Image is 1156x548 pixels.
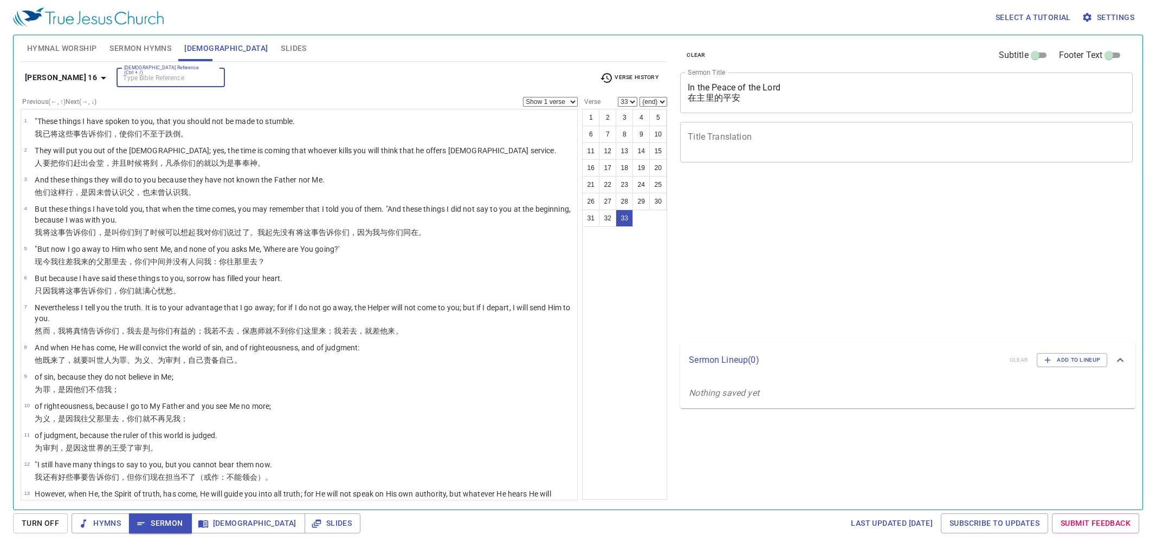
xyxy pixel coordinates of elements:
wg3568: 我往 [50,257,265,266]
button: clear [680,49,712,62]
input: Type Bible Reference [120,71,204,84]
span: 1 [24,118,27,123]
p: But these things I have told you, that when the time comes, you may remember that I told you of t... [35,204,574,225]
iframe: from-child [676,174,1043,338]
wg2920: ，是因 [58,443,158,452]
wg2919: 。 [150,443,158,452]
span: 8 [24,344,27,350]
button: [DEMOGRAPHIC_DATA] [191,513,305,533]
wg3004: 你们 [104,327,403,335]
wg4012: 罪 [119,356,242,364]
wg4314: 你们 [288,327,403,335]
wg4012: 罪 [43,385,120,394]
button: Verse History [593,70,665,86]
wg5213: ，是叫 [96,228,427,237]
wg656: ，并且 [104,159,265,167]
button: 19 [632,159,650,177]
wg1473: 对你们 [204,228,426,237]
wg4012: 义 [143,356,242,364]
button: 5 [649,109,667,126]
wg5213: ，因为 [350,228,427,237]
button: 18 [616,159,633,177]
button: 25 [649,176,667,193]
wg2316: 。 [257,159,265,167]
button: 11 [582,142,599,160]
wg1473: 将真情 [66,327,403,335]
wg2588: 忧愁 [158,286,180,295]
wg2064: ；我若 [326,327,403,335]
wg3754: 他们不 [73,385,119,394]
button: 33 [616,210,633,227]
wg235: 你们现在 [134,473,273,481]
wg1343: ，是因 [50,414,189,423]
span: 9 [24,373,27,379]
button: 21 [582,176,599,193]
span: 12 [24,461,30,467]
wg3363: 跌倒 [165,129,188,138]
wg3956: 杀 [173,159,265,167]
button: 4 [632,109,650,126]
button: 1 [582,109,599,126]
wg2999: 神 [250,159,265,167]
wg2889: 的王 [104,443,158,452]
wg3765: 见 [165,414,188,423]
span: Sermon [138,517,183,530]
wg4012: 义 [43,414,189,423]
span: Footer Text [1059,49,1103,62]
span: 6 [24,275,27,280]
span: Hymnal Worship [27,42,97,55]
button: Select a tutorial [991,8,1075,28]
p: of judgment, because the ruler of this world is judged. [35,430,217,441]
b: [PERSON_NAME] 16 [25,71,97,84]
span: Sermon Hymns [109,42,171,55]
button: [PERSON_NAME] 16 [21,68,114,88]
p: And these things they will do to you because they have not known the Father nor Me. [35,174,324,185]
a: Subscribe to Updates [941,513,1048,533]
wg3756: 到 [280,327,403,335]
img: True Jesus Church [13,8,164,27]
button: Hymns [72,513,130,533]
wg2089: 有 [50,473,273,481]
wg1380: 事奉 [234,159,265,167]
wg5209: 赶出会堂 [73,159,265,167]
wg3450: 往 [81,414,188,423]
p: However, when He, the Spirit of truth, has come, He will guide you into all truth; for He will no... [35,488,574,510]
span: Select a tutorial [996,11,1071,24]
wg5213: ，使你们不至于 [112,129,189,138]
span: 13 [24,490,30,496]
span: Hymns [80,517,121,530]
button: 22 [599,176,616,193]
p: of sin, because they do not believe in Me; [35,371,173,382]
wg3165: 来的父那里去 [81,257,265,266]
button: Sermon [129,513,191,533]
p: Nevertheless I tell you the truth. It is to your advantage that I go away; for if I do not go awa... [35,302,574,324]
wg941: 不了 [180,473,273,481]
wg266: ，是 [50,385,119,394]
wg4160: 你们 [58,159,265,167]
wg5023: 告诉 [81,129,188,138]
wg235: ，我 [50,327,403,335]
span: Subscribe to Updates [950,517,1039,530]
wg3754: 未 [96,188,196,197]
button: 9 [632,126,650,143]
p: 他们这样 [35,187,324,198]
wg1473: 去 [134,327,403,335]
p: Sermon Lineup ( 0 ) [689,354,1001,367]
button: 20 [649,159,667,177]
wg2064: ，凡 [158,159,265,167]
wg2980: 你们 [81,228,426,237]
span: clear [687,50,706,60]
span: 3 [24,176,27,182]
wg3962: ，也未 [134,188,196,197]
button: 7 [599,126,616,143]
wg5213: ，我 [119,327,403,335]
wg2920: ，自己责备 [180,356,242,364]
button: 32 [599,210,616,227]
button: 31 [582,210,599,227]
button: 8 [616,126,633,143]
wg737: 担当 [165,473,273,481]
wg5217: ，你们就 [119,414,188,423]
wg5023: 行 [66,188,196,197]
wg4137: 心 [150,286,181,295]
wg1519: 我 [104,385,119,394]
